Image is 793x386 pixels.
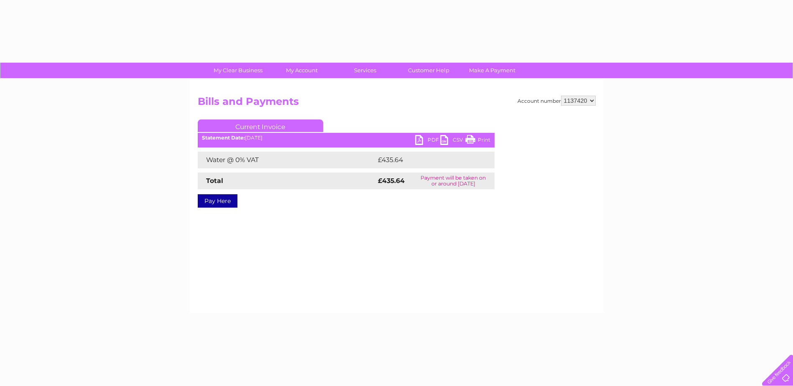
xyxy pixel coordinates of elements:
[378,177,405,185] strong: £435.64
[206,177,223,185] strong: Total
[331,63,400,78] a: Services
[198,119,323,132] a: Current Invoice
[394,63,463,78] a: Customer Help
[198,96,596,112] h2: Bills and Payments
[198,135,495,141] div: [DATE]
[376,152,480,168] td: £435.64
[267,63,336,78] a: My Account
[202,135,245,141] b: Statement Date:
[198,194,237,208] a: Pay Here
[198,152,376,168] td: Water @ 0% VAT
[465,135,490,147] a: Print
[518,96,596,106] div: Account number
[415,135,440,147] a: PDF
[412,173,494,189] td: Payment will be taken on or around [DATE]
[204,63,273,78] a: My Clear Business
[440,135,465,147] a: CSV
[458,63,527,78] a: Make A Payment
